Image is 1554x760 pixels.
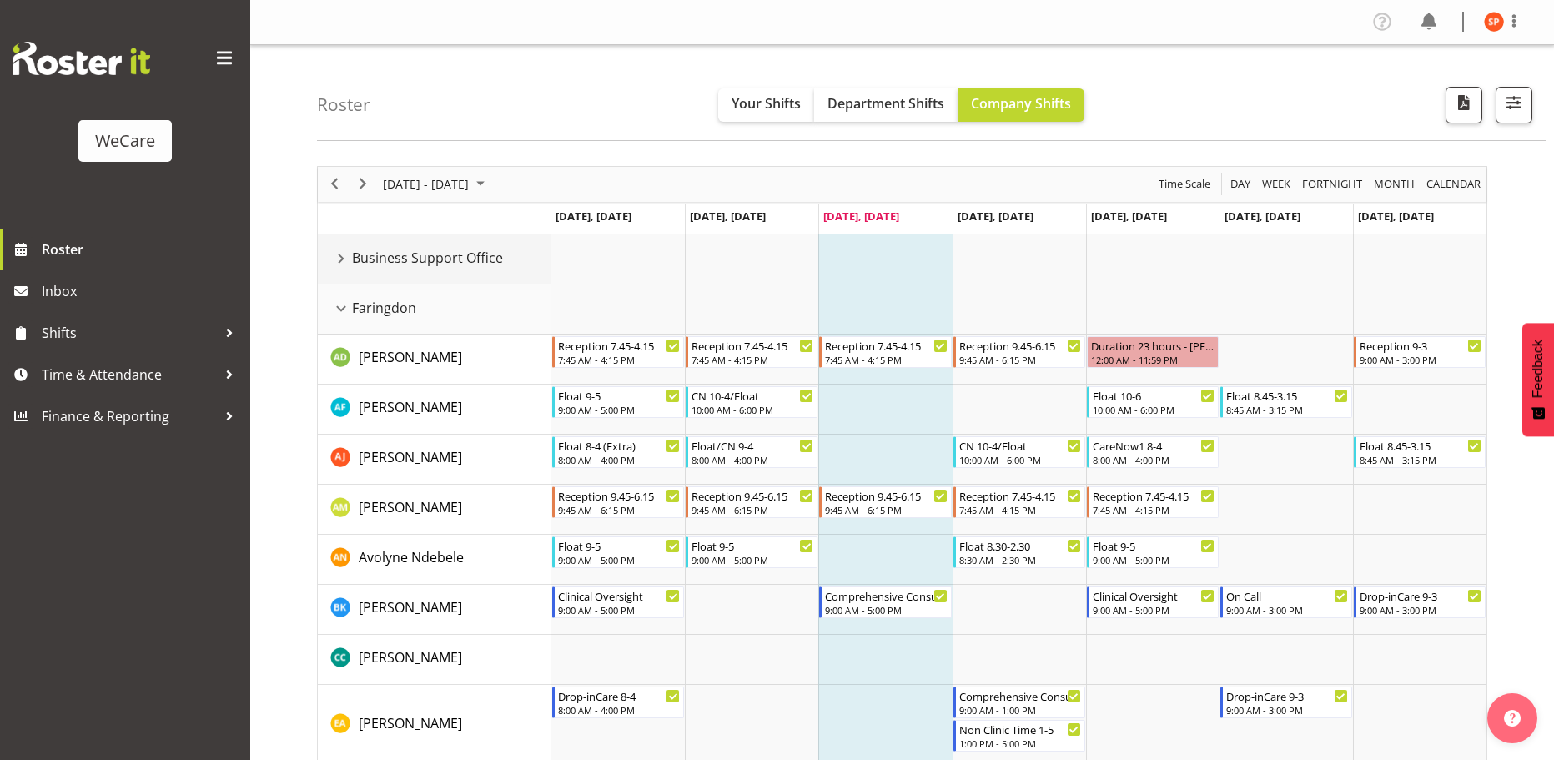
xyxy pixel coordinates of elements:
[1087,336,1219,368] div: Aleea Devenport"s event - Duration 23 hours - Aleea Devenport Begin From Friday, October 3, 2025 ...
[1446,87,1482,123] button: Download a PDF of the roster according to the set date range.
[359,547,464,567] a: Avolyne Ndebele
[359,348,462,366] span: [PERSON_NAME]
[1484,12,1504,32] img: samantha-poultney11298.jpg
[1226,387,1348,404] div: Float 8.45-3.15
[318,635,551,685] td: Charlotte Courtney resource
[42,320,217,345] span: Shifts
[349,167,377,202] div: next period
[558,553,680,566] div: 9:00 AM - 5:00 PM
[1354,336,1486,368] div: Aleea Devenport"s event - Reception 9-3 Begin From Sunday, October 5, 2025 at 9:00:00 AM GMT+13:0...
[42,237,242,262] span: Roster
[686,436,817,468] div: Amy Johannsen"s event - Float/CN 9-4 Begin From Tuesday, September 30, 2025 at 8:00:00 AM GMT+13:...
[825,503,947,516] div: 9:45 AM - 6:15 PM
[692,353,813,366] div: 7:45 AM - 4:15 PM
[1220,386,1352,418] div: Alex Ferguson"s event - Float 8.45-3.15 Begin From Saturday, October 4, 2025 at 8:45:00 AM GMT+13...
[1093,553,1215,566] div: 9:00 AM - 5:00 PM
[971,94,1071,113] span: Company Shifts
[1091,209,1167,224] span: [DATE], [DATE]
[959,453,1081,466] div: 10:00 AM - 6:00 PM
[318,284,551,335] td: Faringdon resource
[359,713,462,733] a: [PERSON_NAME]
[692,553,813,566] div: 9:00 AM - 5:00 PM
[819,586,951,618] div: Brian Ko"s event - Comprehensive Consult 9-5 Begin From Wednesday, October 1, 2025 at 9:00:00 AM ...
[1424,174,1484,194] button: Month
[959,737,1081,750] div: 1:00 PM - 5:00 PM
[1360,353,1481,366] div: 9:00 AM - 3:00 PM
[1093,587,1215,604] div: Clinical Oversight
[819,486,951,518] div: Antonia Mao"s event - Reception 9.45-6.15 Begin From Wednesday, October 1, 2025 at 9:45:00 AM GMT...
[953,687,1085,718] div: Ena Advincula"s event - Comprehensive Consult 9-1 Begin From Thursday, October 2, 2025 at 9:00:00...
[558,503,680,516] div: 9:45 AM - 6:15 PM
[558,487,680,504] div: Reception 9.45-6.15
[1354,436,1486,468] div: Amy Johannsen"s event - Float 8.45-3.15 Begin From Sunday, October 5, 2025 at 8:45:00 AM GMT+13:0...
[953,436,1085,468] div: Amy Johannsen"s event - CN 10-4/Float Begin From Thursday, October 2, 2025 at 10:00:00 AM GMT+13:...
[1225,209,1300,224] span: [DATE], [DATE]
[1226,687,1348,704] div: Drop-inCare 9-3
[1504,710,1521,727] img: help-xxl-2.png
[823,209,899,224] span: [DATE], [DATE]
[959,721,1081,737] div: Non Clinic Time 1-5
[1260,174,1292,194] span: Week
[1360,337,1481,354] div: Reception 9-3
[320,167,349,202] div: previous period
[1093,437,1215,454] div: CareNow1 8-4
[352,174,375,194] button: Next
[558,703,680,717] div: 8:00 AM - 4:00 PM
[1087,486,1219,518] div: Antonia Mao"s event - Reception 7.45-4.15 Begin From Friday, October 3, 2025 at 7:45:00 AM GMT+13...
[42,404,217,429] span: Finance & Reporting
[692,337,813,354] div: Reception 7.45-4.15
[1087,536,1219,568] div: Avolyne Ndebele"s event - Float 9-5 Begin From Friday, October 3, 2025 at 9:00:00 AM GMT+13:00 En...
[359,398,462,416] span: [PERSON_NAME]
[377,167,495,202] div: Sep 29 - Oct 05, 2025
[1093,603,1215,617] div: 9:00 AM - 5:00 PM
[558,603,680,617] div: 9:00 AM - 5:00 PM
[686,536,817,568] div: Avolyne Ndebele"s event - Float 9-5 Begin From Tuesday, September 30, 2025 at 9:00:00 AM GMT+13:0...
[825,487,947,504] div: Reception 9.45-6.15
[959,553,1081,566] div: 8:30 AM - 2:30 PM
[692,387,813,404] div: CN 10-4/Float
[558,437,680,454] div: Float 8-4 (Extra)
[1229,174,1252,194] span: Day
[825,587,947,604] div: Comprehensive Consult 9-5
[318,435,551,485] td: Amy Johannsen resource
[686,386,817,418] div: Alex Ferguson"s event - CN 10-4/Float Begin From Tuesday, September 30, 2025 at 10:00:00 AM GMT+1...
[1091,353,1215,366] div: 12:00 AM - 11:59 PM
[692,403,813,416] div: 10:00 AM - 6:00 PM
[825,353,947,366] div: 7:45 AM - 4:15 PM
[359,548,464,566] span: Avolyne Ndebele
[1496,87,1532,123] button: Filter Shifts
[380,174,492,194] button: October 2025
[1226,703,1348,717] div: 9:00 AM - 3:00 PM
[958,88,1084,122] button: Company Shifts
[558,453,680,466] div: 8:00 AM - 4:00 PM
[1220,586,1352,618] div: Brian Ko"s event - On Call Begin From Saturday, October 4, 2025 at 9:00:00 AM GMT+13:00 Ends At S...
[359,397,462,417] a: [PERSON_NAME]
[959,437,1081,454] div: CN 10-4/Float
[692,487,813,504] div: Reception 9.45-6.15
[552,486,684,518] div: Antonia Mao"s event - Reception 9.45-6.15 Begin From Monday, September 29, 2025 at 9:45:00 AM GMT...
[1300,174,1365,194] button: Fortnight
[1157,174,1212,194] span: Time Scale
[1226,603,1348,617] div: 9:00 AM - 3:00 PM
[558,537,680,554] div: Float 9-5
[1093,503,1215,516] div: 7:45 AM - 4:15 PM
[959,537,1081,554] div: Float 8.30-2.30
[552,687,684,718] div: Ena Advincula"s event - Drop-inCare 8-4 Begin From Monday, September 29, 2025 at 8:00:00 AM GMT+1...
[558,337,680,354] div: Reception 7.45-4.15
[1260,174,1294,194] button: Timeline Week
[359,714,462,732] span: [PERSON_NAME]
[318,335,551,385] td: Aleea Devenport resource
[958,209,1033,224] span: [DATE], [DATE]
[359,498,462,516] span: [PERSON_NAME]
[558,387,680,404] div: Float 9-5
[692,437,813,454] div: Float/CN 9-4
[552,536,684,568] div: Avolyne Ndebele"s event - Float 9-5 Begin From Monday, September 29, 2025 at 9:00:00 AM GMT+13:00...
[1300,174,1364,194] span: Fortnight
[359,647,462,667] a: [PERSON_NAME]
[318,535,551,585] td: Avolyne Ndebele resource
[1087,436,1219,468] div: Amy Johannsen"s event - CareNow1 8-4 Begin From Friday, October 3, 2025 at 8:00:00 AM GMT+13:00 E...
[959,687,1081,704] div: Comprehensive Consult 9-1
[1226,403,1348,416] div: 8:45 AM - 3:15 PM
[1371,174,1418,194] button: Timeline Month
[558,687,680,704] div: Drop-inCare 8-4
